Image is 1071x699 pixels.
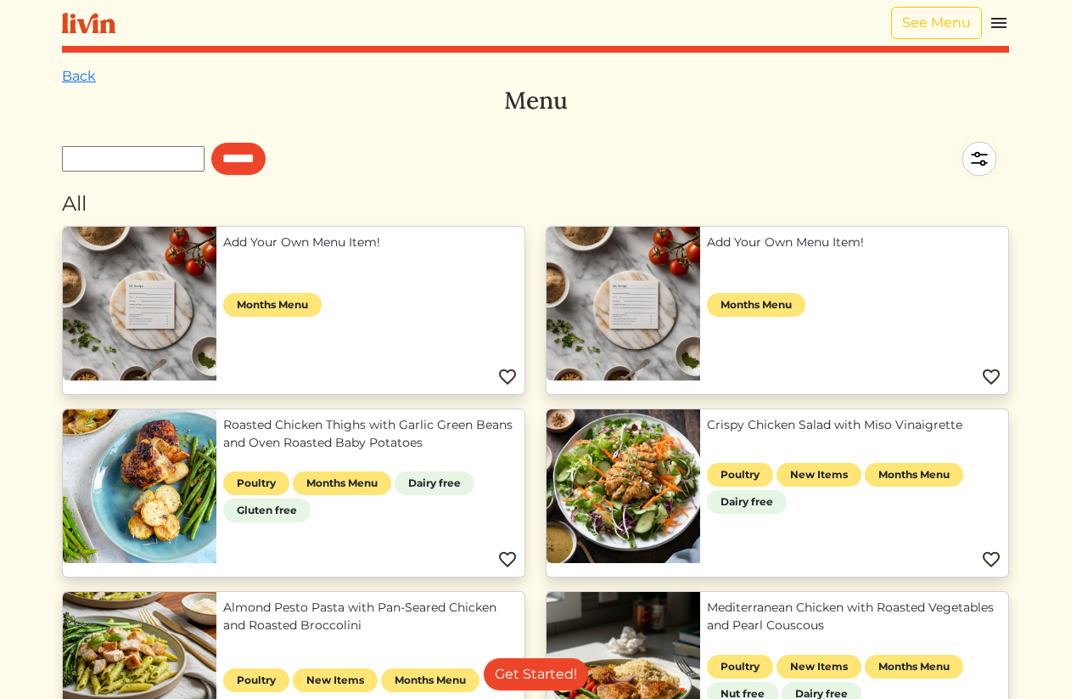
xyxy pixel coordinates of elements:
[484,658,588,691] a: Get Started!
[891,7,982,39] a: See Menu
[950,129,1009,189] img: filter-5a7d962c2457a2d01fc3f3b070ac7679cf81506dd4bc827d76cf1eb68fb85cd7.svg
[707,416,1001,434] a: Crispy Chicken Salad with Miso Vinaigrette
[707,599,1001,634] a: Mediterranean Chicken with Roasted Vegetables and Pearl Couscous
[223,234,518,251] a: Add Your Own Menu Item!
[989,13,1009,33] img: menu_hamburger-cb6d353cf0ecd9f46ceae1c99ecbeb4a00e71ca567a856bd81f57e9d8c17bb26.svg
[707,234,1001,251] a: Add Your Own Menu Item!
[223,416,518,452] a: Roasted Chicken Thighs with Garlic Green Beans and Oven Roasted Baby Potatoes
[62,87,1009,116] h3: Menu
[981,367,1001,387] img: Favorite menu item
[62,189,1009,219] div: All
[497,367,518,387] img: Favorite menu item
[62,13,115,34] img: livin-logo-a0d97d1a881af30f6274990eb6222085a2533c92bbd1e4f22c21b4f0d0e3210c.svg
[497,550,518,570] img: Favorite menu item
[62,68,96,84] a: Back
[981,550,1001,570] img: Favorite menu item
[223,599,518,634] a: Almond Pesto Pasta with Pan-Seared Chicken and Roasted Broccolini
